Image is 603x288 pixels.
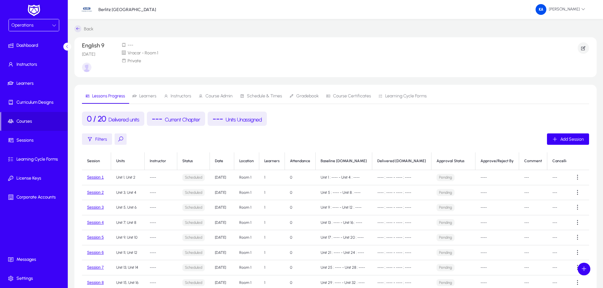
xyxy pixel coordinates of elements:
[182,174,205,181] p: Scheduled
[475,245,519,260] td: ----
[437,264,455,271] p: Pending
[1,131,69,150] a: Sessions
[531,4,590,15] button: [PERSON_NAME]
[111,215,145,230] td: Unit 7, Unit 8
[239,190,251,195] app-course-session-cell-with-validation: Room 1
[111,230,145,245] td: Unit 9, Unit 10
[259,152,285,170] th: Learners
[316,215,372,230] td: Unit 13 : ---- - Unit 16 : ----
[150,159,166,163] div: Instructor
[475,260,519,275] td: ----
[437,174,455,181] p: Pending
[210,230,234,245] td: [DATE]
[87,205,104,210] button: Session 3
[316,152,372,170] th: Baseline [DOMAIN_NAME]
[552,205,557,210] ui-rich-text-field: ---
[145,260,177,275] td: ----
[372,185,431,200] td: ---- : ---- - ---- : ----
[259,230,285,245] td: 1
[145,230,177,245] td: ----
[475,152,519,170] th: Approve/Reject By
[145,200,177,215] td: ----
[147,112,205,126] app-course-simple-card: Current Chapter
[316,170,372,185] td: Unit 1 : ---- - Unit 4 : ----
[98,7,156,12] p: Berlitz [GEOGRAPHIC_DATA]
[215,159,229,163] div: Date
[239,205,251,210] app-course-session-cell-with-validation: Room 1
[372,215,431,230] td: ---- : ---- - ---- : ----
[210,200,234,215] td: [DATE]
[82,112,144,126] app-course-progress-card: Delivered units
[552,235,557,240] ui-rich-text-field: ---
[87,235,104,240] button: Session 5
[87,250,104,255] button: Session 6
[259,185,285,200] td: 1
[316,245,372,260] td: Unit 21 : ---- - Unit 24 : ----
[111,185,145,200] td: Unit 3, Unit 4
[182,159,204,163] div: Status
[1,137,69,144] span: Sessions
[74,25,93,32] a: Back
[145,215,177,230] td: ----
[1,80,69,87] span: Learners
[239,280,251,285] app-course-session-cell-with-validation: Room 1
[285,230,316,245] td: 0
[152,114,200,123] h4: ---
[536,4,585,15] span: [PERSON_NAME]
[372,200,431,215] td: ---- : ---- - ---- : ----
[205,94,233,98] span: Course Admin
[1,275,69,282] span: Settings
[285,152,316,170] th: Attendance
[524,235,529,240] ui-rich-text-field: ---
[165,117,200,123] span: Current Chapter
[210,185,234,200] td: [DATE]
[87,265,104,270] button: Session 7
[111,200,145,215] td: Unit 5, Unit 6
[171,94,191,98] span: Instructors
[437,279,455,286] p: Pending
[524,190,529,195] ui-rich-text-field: ---
[372,260,431,275] td: ---- : ---- - ---- : ----
[259,200,285,215] td: 1
[475,170,519,185] td: ----
[437,189,455,196] p: Pending
[111,170,145,185] td: Unit 1, Unit 2
[111,152,145,170] th: Units
[239,235,251,240] app-course-session-cell-with-validation: Room 1
[1,36,69,55] a: Dashboard
[182,204,205,211] p: Scheduled
[182,219,205,226] p: Scheduled
[210,260,234,275] td: [DATE]
[87,175,104,180] button: Session 1
[259,170,285,185] td: 1
[475,230,519,245] td: ----
[296,94,319,98] span: Gradebook
[475,185,519,200] td: ----
[316,230,372,245] td: Unit 17 : ---- - Unit 20 : ----
[111,260,145,275] td: Unit 13, Unit 14
[81,3,93,15] img: 34.jpg
[437,219,455,226] p: Pending
[210,215,234,230] td: [DATE]
[1,150,69,169] a: Learning Cycle Forms
[11,22,34,28] span: Operations
[1,169,69,188] a: License Keys
[1,250,69,269] a: Messages
[1,188,69,207] a: Corporate Accounts
[552,175,557,180] ui-rich-text-field: ---
[316,200,372,215] td: Unit 9 : ---- - Unit 12 : ----
[552,280,557,285] ui-rich-text-field: ---
[87,220,104,225] button: Session 4
[87,159,106,163] div: Session
[145,185,177,200] td: ----
[385,94,427,98] span: Learning Cycle Forms
[139,94,156,98] span: Learners
[109,117,139,123] span: Delivered units
[524,280,529,285] ui-rich-text-field: ---
[247,94,282,98] span: Schedule & Times
[87,159,100,163] div: Session
[524,205,529,210] ui-rich-text-field: ---
[259,215,285,230] td: 1
[1,175,69,181] span: License Keys
[210,170,234,185] td: [DATE]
